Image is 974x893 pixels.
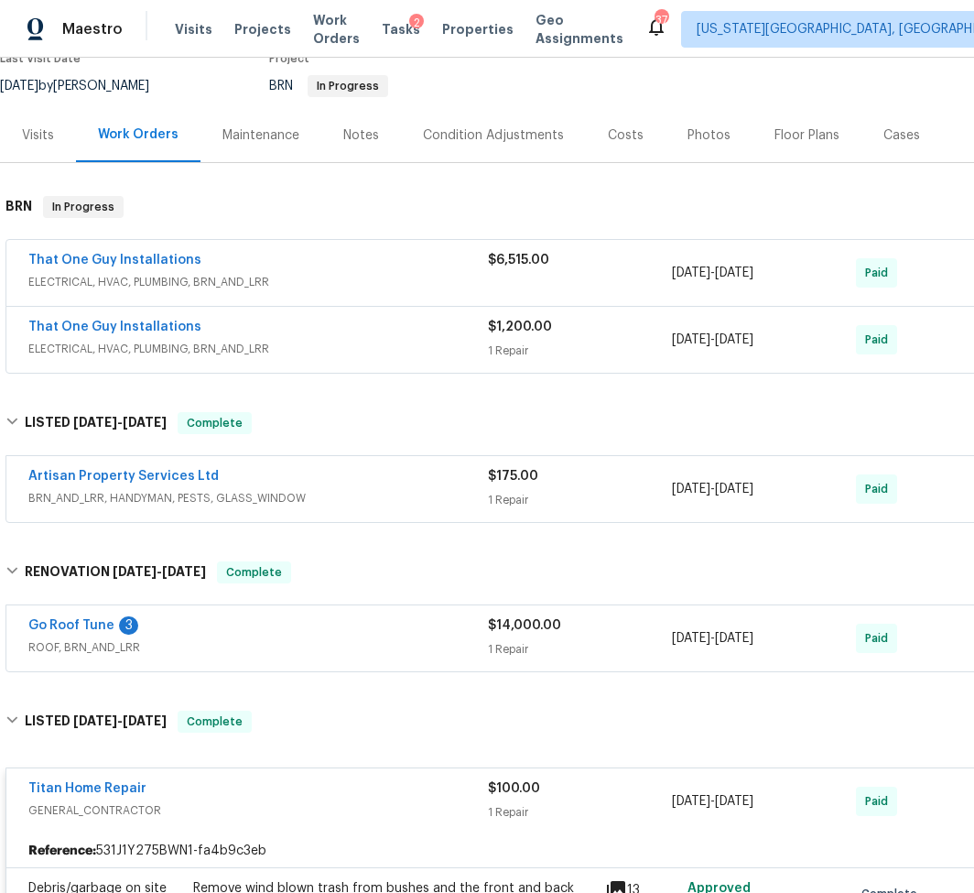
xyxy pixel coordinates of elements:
span: Complete [219,563,289,582]
span: [DATE] [672,267,710,279]
span: Properties [442,20,514,38]
span: [DATE] [123,714,167,727]
div: 1 Repair [488,342,672,360]
h6: LISTED [25,711,167,733]
span: BRN [269,80,388,93]
h6: BRN [5,196,32,218]
span: - [73,714,167,727]
h6: RENOVATION [25,561,206,583]
a: Go Roof Tune [28,619,114,632]
span: Tasks [382,23,420,36]
h6: LISTED [25,412,167,434]
span: $175.00 [488,470,538,483]
span: ELECTRICAL, HVAC, PLUMBING, BRN_AND_LRR [28,340,488,358]
span: BRN_AND_LRR, HANDYMAN, PESTS, GLASS_WINDOW [28,489,488,507]
span: Work Orders [313,11,360,48]
span: Paid [865,629,895,648]
div: Work Orders [98,125,179,144]
span: Geo Assignments [536,11,623,48]
span: - [672,264,753,282]
div: Floor Plans [774,126,839,145]
span: $1,200.00 [488,321,552,333]
div: Costs [608,126,644,145]
div: 1 Repair [488,640,672,659]
div: 37 [655,11,667,29]
a: Artisan Property Services Ltd [28,470,219,483]
span: [DATE] [672,632,710,645]
span: [DATE] [715,795,753,808]
span: [DATE] [73,714,117,727]
span: [DATE] [73,416,117,429]
div: 2 [409,14,424,32]
a: Titan Home Repair [28,782,146,795]
span: [DATE] [113,565,157,578]
span: Paid [865,264,895,282]
span: Paid [865,792,895,811]
span: ROOF, BRN_AND_LRR [28,638,488,657]
a: That One Guy Installations [28,321,201,333]
span: [DATE] [715,267,753,279]
span: - [672,792,753,811]
span: [DATE] [123,416,167,429]
span: Maestro [62,20,123,38]
span: Paid [865,331,895,349]
span: Paid [865,480,895,498]
span: [DATE] [162,565,206,578]
span: GENERAL_CONTRACTOR [28,801,488,820]
a: That One Guy Installations [28,254,201,267]
span: Complete [179,713,250,731]
span: Project [269,53,309,64]
span: [DATE] [715,333,753,346]
span: Visits [175,20,212,38]
div: Visits [22,126,54,145]
span: [DATE] [715,632,753,645]
span: [DATE] [715,483,753,496]
span: - [672,480,753,498]
div: Maintenance [222,126,299,145]
span: - [672,331,753,349]
span: [DATE] [672,795,710,808]
span: [DATE] [672,333,710,346]
span: In Progress [45,198,122,216]
span: $6,515.00 [488,254,549,267]
div: Photos [687,126,730,145]
div: 1 Repair [488,491,672,509]
span: In Progress [309,81,386,92]
span: $100.00 [488,782,540,795]
div: Notes [343,126,379,145]
span: $14,000.00 [488,619,561,632]
span: - [73,416,167,429]
div: 3 [119,616,138,635]
span: Complete [179,414,250,432]
span: - [113,565,206,578]
span: - [672,629,753,648]
span: [DATE] [672,483,710,496]
span: Projects [234,20,291,38]
div: Cases [883,126,920,145]
b: Reference: [28,842,96,860]
div: Condition Adjustments [423,126,564,145]
div: 1 Repair [488,803,672,822]
span: ELECTRICAL, HVAC, PLUMBING, BRN_AND_LRR [28,273,488,291]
